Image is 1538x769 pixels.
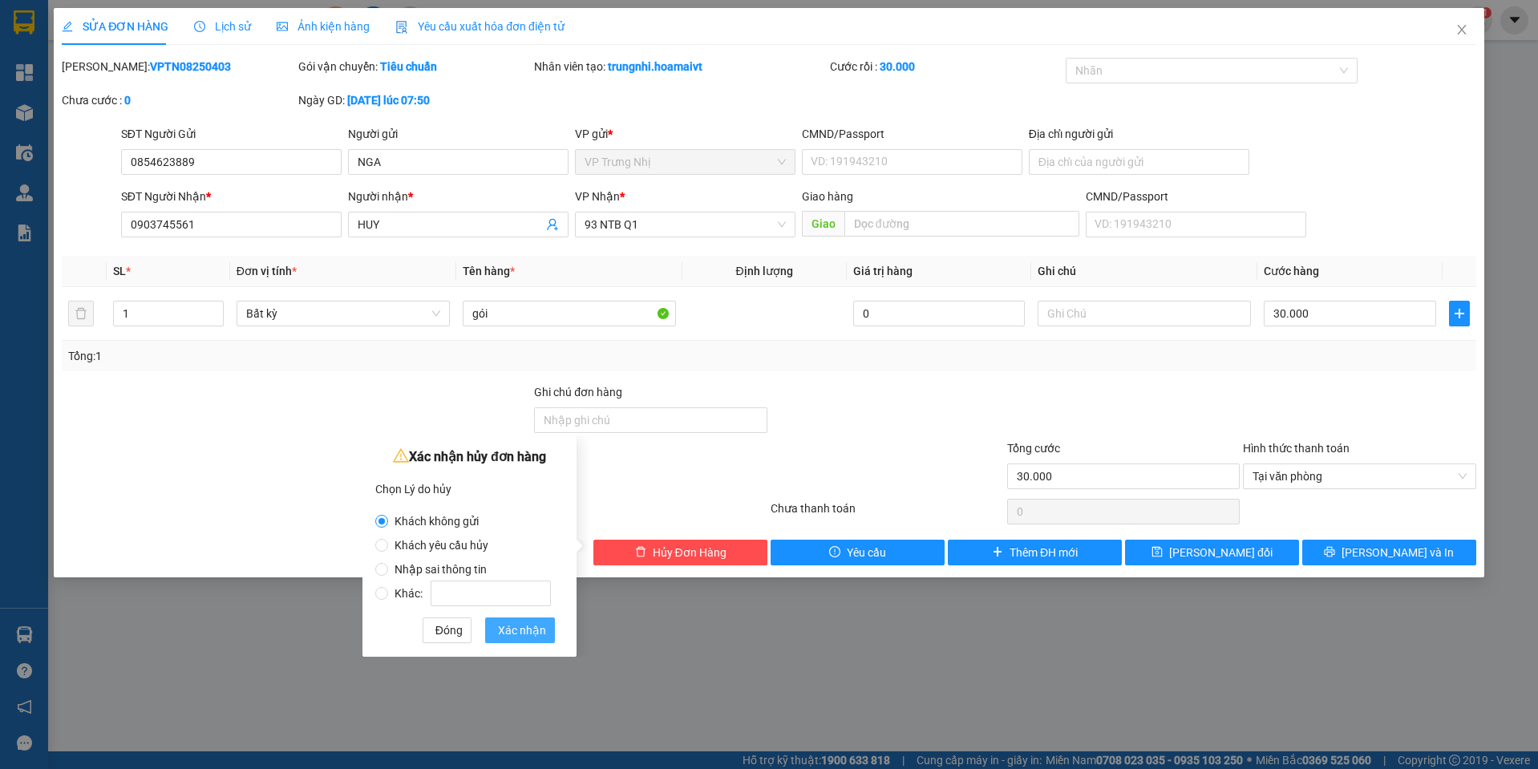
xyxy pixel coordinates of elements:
button: deleteHủy Đơn Hàng [593,540,767,565]
span: Bất kỳ [246,302,440,326]
span: plus [1450,307,1469,320]
div: Ngày GD: [298,91,532,109]
span: Thêm ĐH mới [1010,544,1078,561]
div: VP gửi [575,125,795,143]
span: warning [393,447,409,463]
input: Ghi Chú [1038,301,1251,326]
span: VP Nhận [575,190,620,203]
button: plus [1449,301,1470,326]
span: Giá trị hàng [853,265,913,277]
span: Cước hàng [1264,265,1319,277]
button: exclamation-circleYêu cầu [771,540,945,565]
b: 0 [124,94,131,107]
b: trungnhi.hoamaivt [608,60,702,73]
div: CMND/Passport [802,125,1022,143]
label: Ghi chú đơn hàng [534,386,622,399]
span: Tại văn phòng [1253,464,1467,488]
button: Xác nhận [485,617,555,643]
span: Nhập sai thông tin [388,563,493,576]
span: exclamation-circle [829,546,840,559]
span: clock-circle [194,21,205,32]
b: VPTN08250403 [150,60,231,73]
button: Close [1439,8,1484,53]
b: [DATE] lúc 07:50 [347,94,430,107]
span: Giao [802,211,844,237]
span: Đóng [435,621,463,639]
div: CMND/Passport [1086,188,1306,205]
span: Tên hàng [463,265,515,277]
div: Người gửi [348,125,569,143]
span: Hủy Đơn Hàng [653,544,727,561]
span: SỬA ĐƠN HÀNG [62,20,168,33]
span: close [1455,23,1468,36]
span: 93 NTB Q1 [585,212,786,237]
b: Tiêu chuẩn [380,60,437,73]
span: edit [62,21,73,32]
span: delete [635,546,646,559]
input: VD: Bàn, Ghế [463,301,676,326]
span: printer [1324,546,1335,559]
div: SĐT Người Gửi [121,125,342,143]
span: Yêu cầu [847,544,886,561]
button: Đóng [423,617,472,643]
div: Xác nhận hủy đơn hàng [375,445,564,469]
span: SL [113,265,126,277]
span: Khác: [388,587,557,600]
div: Chọn Lý do hủy [375,477,564,501]
span: Ảnh kiện hàng [277,20,370,33]
button: printer[PERSON_NAME] và In [1302,540,1476,565]
div: Cước rồi : [830,58,1063,75]
input: Địa chỉ của người gửi [1029,149,1249,175]
th: Ghi chú [1031,256,1257,287]
span: Định lượng [736,265,793,277]
span: Lịch sử [194,20,251,33]
div: Người nhận [348,188,569,205]
div: Địa chỉ người gửi [1029,125,1249,143]
button: save[PERSON_NAME] đổi [1125,540,1299,565]
span: user-add [546,218,559,231]
span: save [1151,546,1163,559]
label: Hình thức thanh toán [1243,442,1350,455]
span: Yêu cầu xuất hóa đơn điện tử [395,20,565,33]
span: plus [992,546,1003,559]
span: [PERSON_NAME] và In [1342,544,1454,561]
span: Xác nhận [498,621,546,639]
button: plusThêm ĐH mới [948,540,1122,565]
div: Tổng: 1 [68,347,593,365]
input: Dọc đường [844,211,1079,237]
span: Đơn vị tính [237,265,297,277]
div: [PERSON_NAME]: [62,58,295,75]
button: delete [68,301,94,326]
div: Nhân viên tạo: [534,58,826,75]
span: Khách yêu cầu hủy [388,539,495,552]
b: 30.000 [880,60,915,73]
div: SĐT Người Nhận [121,188,342,205]
img: icon [395,21,408,34]
div: Gói vận chuyển: [298,58,532,75]
div: Chưa thanh toán [769,500,1006,528]
div: Chưa cước : [62,91,295,109]
span: VP Trưng Nhị [585,150,786,174]
input: Ghi chú đơn hàng [534,407,767,433]
span: [PERSON_NAME] đổi [1169,544,1273,561]
span: Tổng cước [1007,442,1060,455]
input: Khác: [431,581,551,606]
span: Giao hàng [802,190,853,203]
span: picture [277,21,288,32]
span: Khách không gửi [388,515,485,528]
